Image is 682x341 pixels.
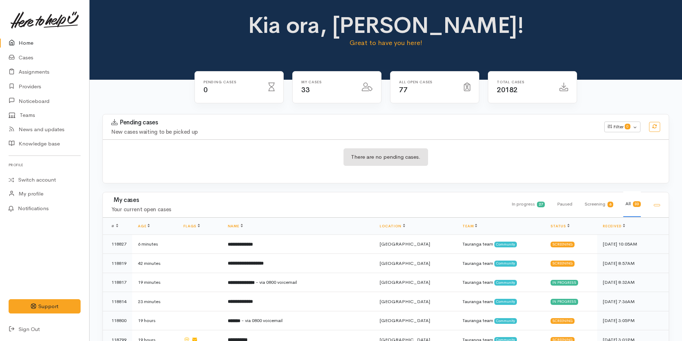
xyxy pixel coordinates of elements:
[603,224,625,228] a: Received
[551,261,575,266] div: Screening
[462,224,477,228] a: Team
[457,311,545,330] td: Tauranga team
[497,85,518,94] span: 20182
[582,192,613,217] div: Screening
[103,234,132,254] td: 118827
[625,124,630,129] span: 0
[380,279,430,285] span: [GEOGRAPHIC_DATA]
[457,292,545,311] td: Tauranga team
[111,197,501,204] h3: My cases
[457,254,545,273] td: Tauranga team
[457,234,545,254] td: Tauranga team
[551,280,578,286] div: In progress
[597,234,669,254] td: [DATE] 10:05AM
[597,292,669,311] td: [DATE] 7:36AM
[111,207,501,213] h4: Your current open cases
[301,85,309,94] span: 33
[9,160,81,170] h6: Profile
[103,254,132,273] td: 118819
[380,317,430,323] span: [GEOGRAPHIC_DATA]
[111,129,596,135] h4: New cases waiting to be picked up
[551,299,578,305] div: In progress
[597,311,669,330] td: [DATE] 3:05PM
[494,299,517,305] span: Community
[551,224,570,228] a: Status
[111,224,118,228] span: #
[246,13,525,38] h1: Kia ora, [PERSON_NAME]!
[380,260,430,266] span: [GEOGRAPHIC_DATA]
[103,311,132,330] td: 118800
[509,192,545,217] div: In progress
[246,38,525,48] p: Great to have you here!
[132,254,178,273] td: 42 minutes
[203,85,208,94] span: 0
[539,202,543,207] b: 27
[380,298,430,305] span: [GEOGRAPHIC_DATA]
[494,318,517,324] span: Community
[597,254,669,273] td: [DATE] 8:57AM
[301,80,353,84] h6: My cases
[138,224,150,228] a: Age
[623,191,641,217] div: All
[241,317,283,323] span: - via 0800 voicemail
[203,80,260,84] h6: Pending cases
[380,224,405,228] a: Location
[183,224,200,228] a: Flags
[132,311,178,330] td: 19 hours
[380,241,430,247] span: [GEOGRAPHIC_DATA]
[344,148,428,166] div: There are no pending cases.
[228,224,243,228] a: Name
[555,192,572,217] div: Paused
[399,85,407,94] span: 77
[604,122,640,132] button: Filter0
[132,234,178,254] td: 6 minutes
[609,202,611,207] b: 6
[494,280,517,286] span: Community
[635,202,639,206] b: 33
[9,299,81,314] button: Support
[132,273,178,292] td: 19 minutes
[494,242,517,247] span: Community
[399,80,455,84] h6: All Open cases
[497,80,551,84] h6: Total cases
[494,261,517,266] span: Community
[457,273,545,292] td: Tauranga team
[103,292,132,311] td: 118814
[597,273,669,292] td: [DATE] 8:32AM
[256,279,297,285] span: - via 0800 voicemail
[111,119,596,126] h3: Pending cases
[103,273,132,292] td: 118817
[551,318,575,324] div: Screening
[132,292,178,311] td: 23 minutes
[551,242,575,247] div: Screening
